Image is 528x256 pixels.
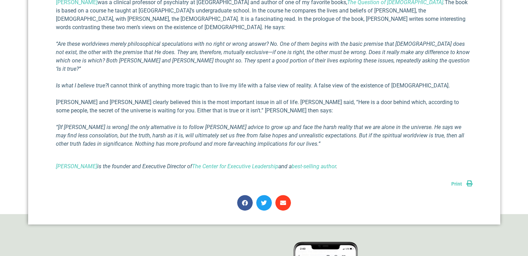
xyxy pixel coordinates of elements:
a: best-selling author [292,163,336,170]
a: [PERSON_NAME] [56,163,97,170]
i: is the founder and Executive Director of and a . [56,163,337,170]
em: “[If [PERSON_NAME] is wrong] the only alternative is to follow [PERSON_NAME] advice to grow up an... [56,124,464,147]
div: Share on facebook [237,195,253,211]
a: Print [451,181,472,187]
span: Print [451,181,462,187]
div: Share on twitter [256,195,272,211]
p: [PERSON_NAME] and [PERSON_NAME] clearly believed this is the most important issue in all of life.... [56,98,472,115]
p: I cannot think of anything more tragic than to live my life with a false view of reality. A false... [56,82,472,90]
a: The Center for Executive Leadership [192,163,278,170]
em: “Are these worldviews merely philosophical speculations with no right or wrong answer? No. One of... [56,41,470,72]
div: Share on email [275,195,291,211]
em: Is what I believe true? [56,82,108,89]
